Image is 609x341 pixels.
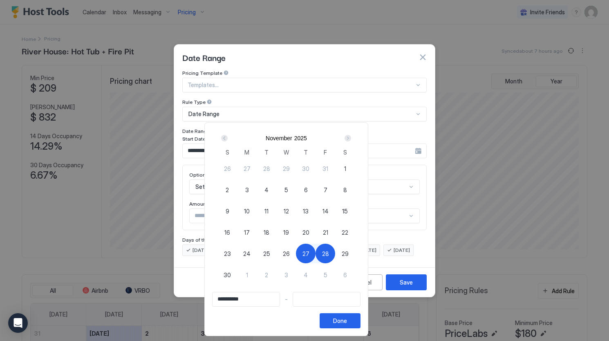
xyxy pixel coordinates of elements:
[276,222,296,242] button: 19
[257,265,276,285] button: 2
[284,186,288,194] span: 5
[226,148,229,157] span: S
[293,292,360,306] input: Input Field
[302,249,309,258] span: 27
[264,148,269,157] span: T
[276,265,296,285] button: 3
[237,180,257,200] button: 3
[316,180,335,200] button: 7
[316,265,335,285] button: 5
[284,207,289,215] span: 12
[296,159,316,178] button: 30
[335,244,355,263] button: 29
[224,249,231,258] span: 23
[323,228,328,237] span: 21
[266,135,292,141] button: November
[302,228,309,237] span: 20
[342,228,348,237] span: 22
[224,164,231,173] span: 26
[335,222,355,242] button: 22
[342,207,348,215] span: 15
[224,228,230,237] span: 16
[237,222,257,242] button: 17
[276,159,296,178] button: 29
[343,186,347,194] span: 8
[296,265,316,285] button: 4
[244,207,250,215] span: 10
[237,244,257,263] button: 24
[343,271,347,279] span: 6
[257,244,276,263] button: 25
[244,148,249,157] span: M
[217,201,237,221] button: 9
[296,222,316,242] button: 20
[257,201,276,221] button: 11
[320,313,360,328] button: Done
[303,207,309,215] span: 13
[285,296,288,303] span: -
[226,186,229,194] span: 2
[296,180,316,200] button: 6
[322,207,329,215] span: 14
[237,159,257,178] button: 27
[335,180,355,200] button: 8
[276,201,296,221] button: 12
[217,222,237,242] button: 16
[304,271,308,279] span: 4
[237,201,257,221] button: 10
[335,159,355,178] button: 1
[322,164,328,173] span: 31
[265,271,268,279] span: 2
[324,148,327,157] span: F
[283,249,290,258] span: 26
[333,316,347,325] div: Done
[276,180,296,200] button: 5
[335,265,355,285] button: 6
[237,265,257,285] button: 1
[316,244,335,263] button: 28
[316,222,335,242] button: 21
[324,186,327,194] span: 7
[245,186,249,194] span: 3
[296,201,316,221] button: 13
[316,201,335,221] button: 14
[263,164,270,173] span: 28
[276,244,296,263] button: 26
[217,159,237,178] button: 26
[244,164,251,173] span: 27
[263,249,270,258] span: 25
[302,164,309,173] span: 30
[226,207,229,215] span: 9
[8,313,28,333] div: Open Intercom Messenger
[213,292,280,306] input: Input Field
[257,222,276,242] button: 18
[219,133,231,143] button: Prev
[316,159,335,178] button: 31
[217,180,237,200] button: 2
[322,249,329,258] span: 28
[342,249,349,258] span: 29
[304,186,308,194] span: 6
[243,249,251,258] span: 24
[304,148,308,157] span: T
[324,271,327,279] span: 5
[217,244,237,263] button: 23
[217,265,237,285] button: 30
[264,186,269,194] span: 4
[283,228,289,237] span: 19
[283,164,290,173] span: 29
[224,271,231,279] span: 30
[264,207,269,215] span: 11
[294,135,307,141] button: 2025
[335,201,355,221] button: 15
[296,244,316,263] button: 27
[343,148,347,157] span: S
[284,271,288,279] span: 3
[264,228,269,237] span: 18
[246,271,248,279] span: 1
[257,180,276,200] button: 4
[244,228,250,237] span: 17
[344,164,346,173] span: 1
